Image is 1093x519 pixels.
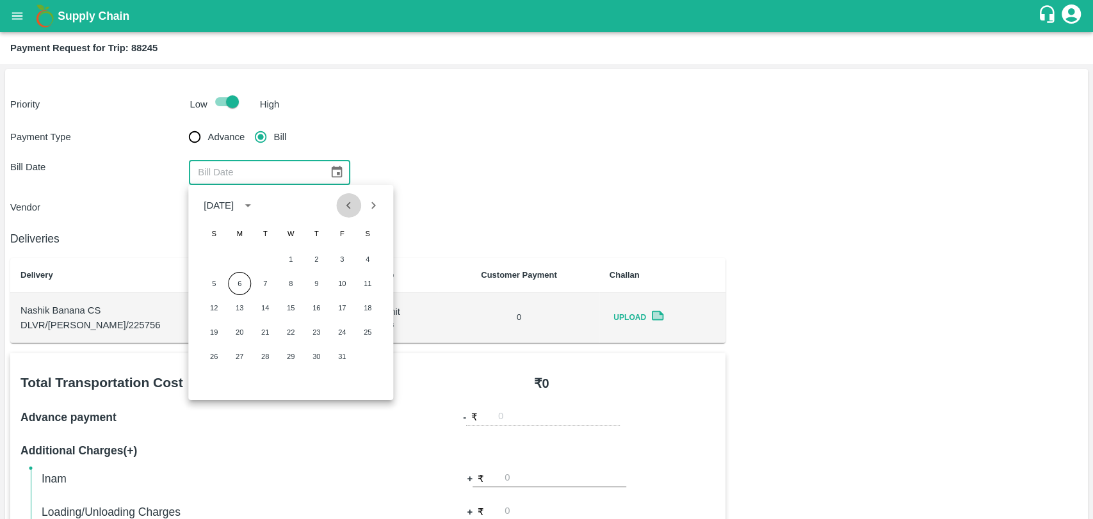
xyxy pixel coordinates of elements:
button: 10 [330,272,353,295]
div: account of current user [1060,3,1083,29]
span: Monday [228,221,251,246]
button: 7 [254,272,277,295]
span: Friday [330,221,353,246]
button: 31 [330,345,353,368]
button: 5 [202,272,225,295]
input: Bill Date [189,160,320,184]
span: Saturday [356,221,379,246]
button: 9 [305,272,328,295]
button: 12 [202,296,225,319]
button: open drawer [3,1,32,31]
b: - [463,410,466,424]
div: [DATE] [204,198,234,212]
button: 21 [254,321,277,344]
b: + [467,472,473,486]
p: DLVR/[PERSON_NAME]/225756 [20,318,267,332]
h6: Inam [42,470,378,488]
p: ₹ [478,505,484,519]
p: Priority [10,97,185,111]
button: 11 [356,272,379,295]
button: 3 [330,248,353,271]
p: High [260,97,280,111]
b: Delivery [20,270,53,280]
button: 30 [305,345,328,368]
button: Next month [361,193,385,218]
input: 0 [498,408,620,426]
button: 24 [330,321,353,344]
b: + [467,505,473,519]
button: 4 [356,248,379,271]
p: Payment Type [10,130,189,144]
button: 16 [305,296,328,319]
button: 6 [228,272,251,295]
p: Bill Date [10,160,189,174]
span: Wednesday [279,221,302,246]
b: Supply Chain [58,10,129,22]
p: Vendor [10,200,189,214]
button: 19 [202,321,225,344]
button: 13 [228,296,251,319]
b: Advance payment [20,411,117,424]
b: Customer Payment [481,270,556,280]
b: Additional Charges(+) [20,444,137,457]
p: 0 Unit [378,305,428,319]
button: 2 [305,248,328,271]
span: Bill [274,130,287,144]
h6: Deliveries [10,230,725,248]
b: Challan [610,270,640,280]
button: calendar view is open, switch to year view [238,195,258,216]
button: 23 [305,321,328,344]
b: Total Transportation Cost [20,375,183,390]
button: 17 [330,296,353,319]
button: 27 [228,345,251,368]
button: 28 [254,345,277,368]
div: customer-support [1037,4,1060,28]
b: ₹ 0 [533,376,549,390]
a: Supply Chain [58,7,1037,25]
button: 20 [228,321,251,344]
button: Previous month [337,193,361,218]
p: Low [190,97,207,111]
button: Choose date [325,160,349,184]
b: Payment Request for Trip: 88245 [10,43,158,53]
button: 26 [202,345,225,368]
p: ₹ [478,472,484,486]
button: 29 [279,345,302,368]
button: 25 [356,321,379,344]
button: 22 [279,321,302,344]
button: 1 [279,248,302,271]
button: 15 [279,296,302,319]
button: 14 [254,296,277,319]
span: Sunday [202,221,225,246]
img: logo [32,3,58,29]
td: 0 [439,293,599,343]
p: Nashik Banana CS [20,303,267,317]
span: Advance [207,130,245,144]
button: 8 [279,272,302,295]
span: Tuesday [254,221,277,246]
p: ₹ [471,410,478,424]
span: Thursday [305,221,328,246]
button: 18 [356,296,379,319]
input: 0 [505,470,626,487]
span: Upload [610,308,651,327]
